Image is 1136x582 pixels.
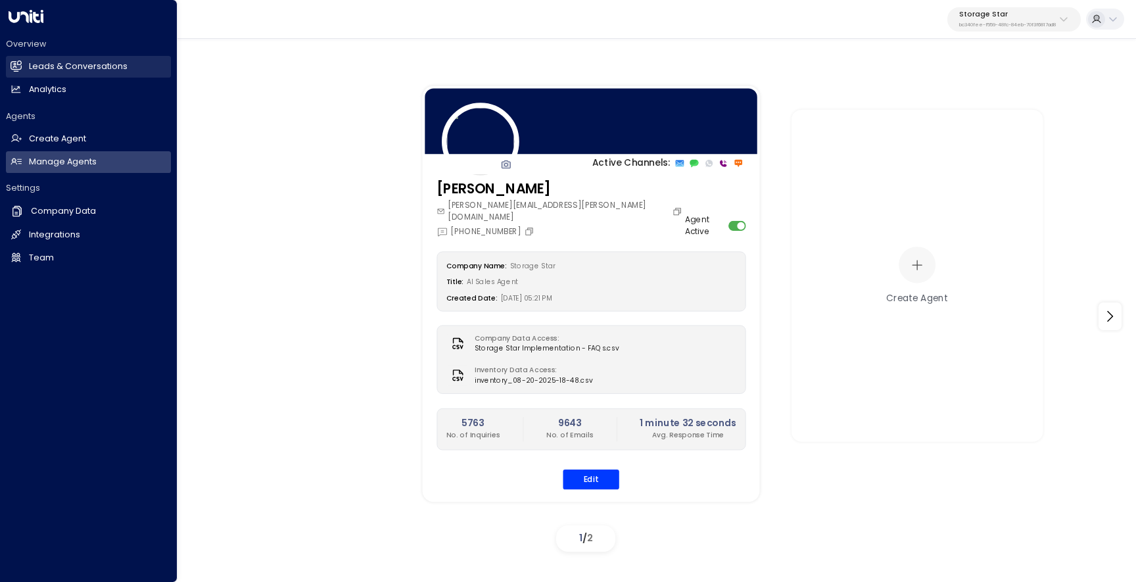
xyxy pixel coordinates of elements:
div: Create Agent [886,291,948,305]
h2: 9643 [546,417,593,431]
h2: Integrations [29,229,80,241]
label: Created Date: [446,293,498,303]
p: Storage Star [959,11,1056,18]
label: Company Data Access: [475,334,613,344]
h2: 5763 [446,417,500,431]
a: Company Data [6,200,171,222]
p: Active Channels: [592,157,670,171]
h2: Overview [6,38,171,50]
a: Analytics [6,79,171,101]
div: / [556,525,615,552]
a: Integrations [6,224,171,246]
div: [PHONE_NUMBER] [437,226,536,238]
h3: [PERSON_NAME] [437,180,685,200]
p: No. of Emails [546,431,593,441]
p: Avg. Response Time [640,431,736,441]
span: Storage Star [510,262,556,271]
button: Storage Starbc340fee-f559-48fc-84eb-70f3f6817ad8 [947,7,1081,32]
h2: Analytics [29,84,66,96]
label: Inventory Data Access: [475,366,587,376]
a: Manage Agents [6,151,171,173]
img: 120_headshot.jpg [442,103,519,181]
span: AI Sales Agent [467,278,518,287]
span: inventory_08-20-2025-18-48.csv [475,376,593,386]
h2: Create Agent [29,133,86,145]
span: 1 [579,531,582,545]
div: [PERSON_NAME][EMAIL_ADDRESS][PERSON_NAME][DOMAIN_NAME] [437,200,685,224]
a: Leads & Conversations [6,56,171,78]
span: Storage Star Implementation - FAQs.csv [475,345,619,354]
h2: Agents [6,110,171,122]
a: Create Agent [6,128,171,150]
h2: Manage Agents [29,156,97,168]
h2: Settings [6,182,171,194]
span: 2 [587,531,593,545]
p: bc340fee-f559-48fc-84eb-70f3f6817ad8 [959,22,1056,28]
h2: Company Data [31,205,96,218]
a: Team [6,247,171,269]
p: No. of Inquiries [446,431,500,441]
h2: 1 minute 32 seconds [640,417,736,431]
label: Company Name: [446,262,507,271]
h2: Team [29,252,54,264]
h2: Leads & Conversations [29,61,128,73]
label: Title: [446,278,464,287]
span: [DATE] 05:21 PM [501,293,553,303]
button: Copy [524,227,536,237]
button: Edit [563,470,619,490]
button: Copy [673,206,685,216]
label: Agent Active [685,214,724,238]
